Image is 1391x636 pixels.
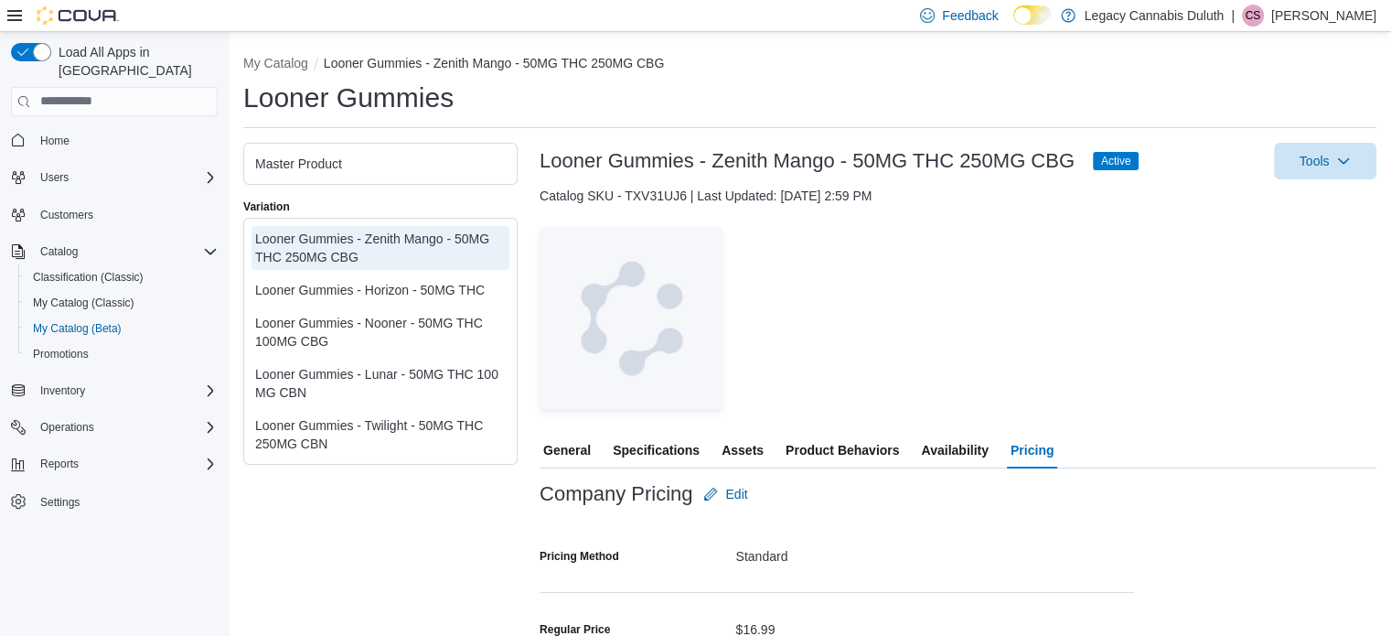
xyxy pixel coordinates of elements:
span: Catalog [33,241,218,263]
span: Promotions [33,347,89,361]
button: Reports [33,453,86,475]
h3: Looner Gummies - Zenith Mango - 50MG THC 250MG CBG [540,150,1075,172]
button: Looner Gummies - Zenith Mango - 50MG THC 250MG CBG [324,56,664,70]
label: Variation [243,199,290,214]
h3: Company Pricing [540,483,692,505]
span: Product Behaviors [786,432,899,469]
span: Users [33,167,218,189]
button: Operations [4,415,225,440]
h1: Looner Gummies [243,80,454,116]
input: Dark Mode [1013,5,1052,25]
span: Catalog [40,244,78,259]
p: Legacy Cannabis Duluth [1085,5,1225,27]
nav: Complex example [11,120,218,563]
div: Standard [736,542,1135,564]
span: CS [1246,5,1261,27]
button: Home [4,127,225,154]
span: Home [33,129,218,152]
span: Inventory [40,383,85,398]
button: Users [33,167,76,189]
span: Settings [33,490,218,512]
span: My Catalog (Beta) [26,318,218,340]
span: General [543,432,591,469]
button: Catalog [33,241,85,263]
span: Active [1101,153,1131,169]
span: Assets [722,432,764,469]
p: | [1231,5,1235,27]
button: Edit [696,476,754,512]
span: Edit [725,485,747,503]
div: Looner Gummies - Lunar - 50MG THC 100 MG CBN [255,365,506,402]
span: My Catalog (Beta) [33,321,122,336]
span: Pricing [1011,432,1054,469]
span: Customers [33,203,218,226]
span: Dark Mode [1013,25,1014,26]
span: Home [40,134,70,148]
a: Classification (Classic) [26,266,151,288]
div: Calvin Stuart [1242,5,1264,27]
label: Pricing Method [540,549,619,564]
span: Availability [921,432,988,469]
span: Tools [1300,152,1330,170]
span: My Catalog (Classic) [26,292,218,314]
a: Settings [33,491,87,513]
button: Catalog [4,239,225,264]
div: Catalog SKU - TXV31UJ6 | Last Updated: [DATE] 2:59 PM [540,187,1376,205]
span: Users [40,170,69,185]
button: Users [4,165,225,190]
a: Customers [33,204,101,226]
button: My Catalog [243,56,308,70]
span: Operations [40,420,94,435]
p: [PERSON_NAME] [1271,5,1376,27]
span: Specifications [613,432,700,469]
button: Promotions [18,341,225,367]
div: Looner Gummies - Horizon - 50MG THC [255,281,506,299]
div: Looner Gummies - Nooner - 50MG THC 100MG CBG [255,314,506,350]
span: Reports [40,457,79,471]
span: Settings [40,495,80,510]
button: My Catalog (Classic) [18,290,225,316]
span: Promotions [26,343,218,365]
a: Promotions [26,343,96,365]
span: Classification (Classic) [26,266,218,288]
span: Operations [33,416,218,438]
nav: An example of EuiBreadcrumbs [243,54,1376,76]
button: Inventory [4,378,225,404]
button: Customers [4,201,225,228]
a: Home [33,130,77,152]
span: My Catalog (Classic) [33,296,134,310]
div: Looner Gummies - Zenith Mango - 50MG THC 250MG CBG [255,230,506,266]
button: Tools [1274,143,1376,179]
img: Image for Cova Placeholder [540,227,722,410]
span: Reports [33,453,218,475]
span: Classification (Classic) [33,270,144,285]
button: Classification (Classic) [18,264,225,290]
div: Looner Gummies - Twilight - 50MG THC 250MG CBN [255,416,506,453]
button: Operations [33,416,102,438]
span: Inventory [33,380,218,402]
a: My Catalog (Classic) [26,292,142,314]
button: Reports [4,451,225,477]
span: Feedback [942,6,998,25]
button: My Catalog (Beta) [18,316,225,341]
span: Load All Apps in [GEOGRAPHIC_DATA] [51,43,218,80]
img: Cova [37,6,119,25]
span: Active [1093,152,1140,170]
button: Settings [4,488,225,514]
button: Inventory [33,380,92,402]
a: My Catalog (Beta) [26,318,129,340]
span: Customers [40,208,93,222]
div: Master Product [255,155,506,173]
